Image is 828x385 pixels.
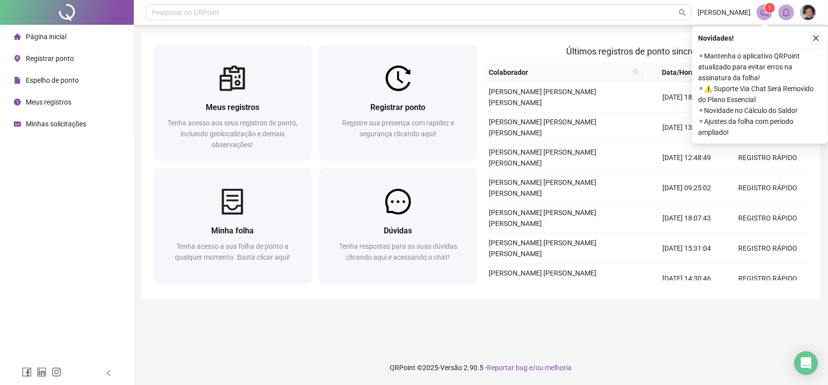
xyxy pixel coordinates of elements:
[769,4,772,11] span: 1
[698,83,822,105] span: ⚬ ⚠️ Suporte Via Chat Será Removido do Plano Essencial
[14,99,21,106] span: clock-circle
[211,226,254,235] span: Minha folha
[698,51,822,83] span: ⚬ Mantenha o aplicativo QRPoint atualizado para evitar erros na assinatura da folha!
[26,76,79,84] span: Espelho de ponto
[782,8,791,17] span: bell
[342,119,454,138] span: Registre sua presença com rapidez e segurança clicando aqui!
[765,3,775,13] sup: 1
[489,88,596,107] span: [PERSON_NAME] [PERSON_NAME] [PERSON_NAME]
[489,239,596,258] span: [PERSON_NAME] [PERSON_NAME] [PERSON_NAME]
[489,209,596,227] span: [PERSON_NAME] [PERSON_NAME] [PERSON_NAME]
[794,351,818,375] div: Open Intercom Messenger
[37,367,47,377] span: linkedin
[679,9,686,16] span: search
[698,116,822,138] span: ⚬ Ajustes da folha com período ampliado!
[22,367,32,377] span: facebook
[698,7,751,18] span: [PERSON_NAME]
[647,112,727,143] td: [DATE] 13:50:14
[727,143,808,173] td: REGISTRO RÁPIDO
[105,370,112,377] span: left
[26,120,86,128] span: Minhas solicitações
[14,120,21,127] span: schedule
[154,45,311,160] a: Meus registrosTenha acesso aos seus registros de ponto, incluindo geolocalização e demais observa...
[14,55,21,62] span: environment
[487,364,572,372] span: Reportar bug e/ou melhoria
[631,65,641,80] span: search
[647,82,727,112] td: [DATE] 18:02:30
[727,203,808,233] td: REGISTRO RÁPIDO
[727,173,808,203] td: REGISTRO RÁPIDO
[643,63,722,82] th: Data/Hora
[26,33,66,41] span: Página inicial
[26,98,71,106] span: Meus registros
[384,226,413,235] span: Dúvidas
[727,233,808,264] td: REGISTRO RÁPIDO
[647,203,727,233] td: [DATE] 18:07:43
[813,35,820,42] span: close
[647,143,727,173] td: [DATE] 12:48:49
[698,33,734,44] span: Novidades !
[489,67,629,78] span: Colaborador
[489,178,596,197] span: [PERSON_NAME] [PERSON_NAME] [PERSON_NAME]
[489,148,596,167] span: [PERSON_NAME] [PERSON_NAME] [PERSON_NAME]
[371,103,426,112] span: Registrar ponto
[206,103,259,112] span: Meus registros
[489,269,596,288] span: [PERSON_NAME] [PERSON_NAME] [PERSON_NAME]
[319,168,477,283] a: DúvidasTenha respostas para as suas dúvidas clicando aqui e acessando o chat!
[319,45,477,160] a: Registrar pontoRegistre sua presença com rapidez e segurança clicando aqui!
[14,77,21,84] span: file
[441,364,463,372] span: Versão
[647,233,727,264] td: [DATE] 15:31:04
[727,264,808,294] td: REGISTRO RÁPIDO
[760,8,769,17] span: notification
[52,367,61,377] span: instagram
[647,67,710,78] span: Data/Hora
[567,46,727,56] span: Últimos registros de ponto sincronizados
[647,264,727,294] td: [DATE] 14:30:46
[175,242,290,261] span: Tenha acesso a sua folha de ponto a qualquer momento. Basta clicar aqui!
[154,168,311,283] a: Minha folhaTenha acesso a sua folha de ponto a qualquer momento. Basta clicar aqui!
[339,242,457,261] span: Tenha respostas para as suas dúvidas clicando aqui e acessando o chat!
[168,119,297,149] span: Tenha acesso aos seus registros de ponto, incluindo geolocalização e demais observações!
[633,69,639,75] span: search
[134,350,828,385] footer: QRPoint © 2025 - 2.90.5 -
[801,5,816,20] img: 67651
[647,173,727,203] td: [DATE] 09:25:02
[698,105,822,116] span: ⚬ Novidade no Cálculo do Saldo!
[489,118,596,137] span: [PERSON_NAME] [PERSON_NAME] [PERSON_NAME]
[26,55,74,62] span: Registrar ponto
[14,33,21,40] span: home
